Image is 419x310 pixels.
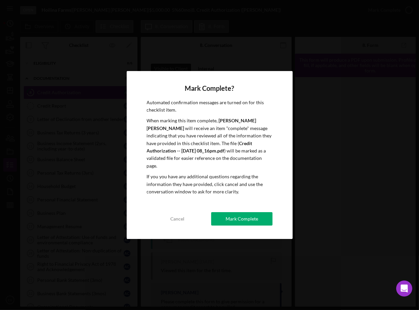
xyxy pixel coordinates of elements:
[147,118,256,131] b: [PERSON_NAME] [PERSON_NAME]
[170,212,184,226] div: Cancel
[147,212,208,226] button: Cancel
[147,140,252,153] b: Credit Authorization -- [DATE] 08_16pm.pdf
[147,173,273,195] p: If you you have any additional questions regarding the information they have provided, click canc...
[147,117,273,170] p: When marking this item complete, will receive an item "complete" message indicating that you have...
[226,212,258,226] div: Mark Complete
[396,281,412,297] div: Open Intercom Messenger
[147,99,273,114] p: Automated confirmation messages are turned on for this checklist item.
[147,84,273,92] h4: Mark Complete?
[211,212,273,226] button: Mark Complete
